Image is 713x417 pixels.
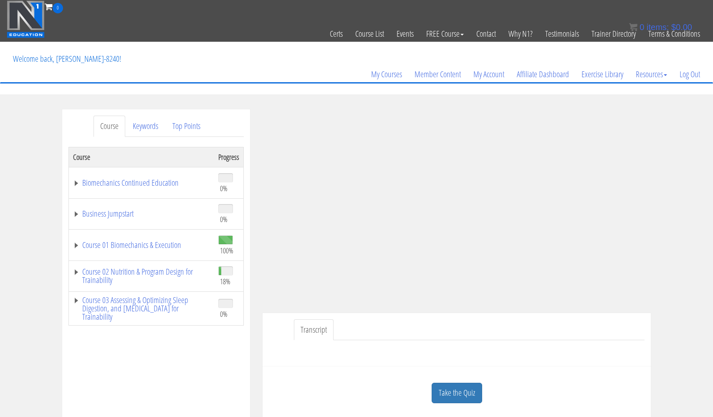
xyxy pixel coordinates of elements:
[73,296,210,321] a: Course 03 Assessing & Optimizing Sleep Digestion, and [MEDICAL_DATA] for Trainability
[73,241,210,249] a: Course 01 Biomechanics & Execution
[220,246,233,255] span: 100%
[585,13,642,54] a: Trainer Directory
[671,23,692,32] bdi: 0.00
[539,13,585,54] a: Testimonials
[126,116,165,137] a: Keywords
[629,23,692,32] a: 0 items: $0.00
[73,179,210,187] a: Biomechanics Continued Education
[73,210,210,218] a: Business Jumpstart
[73,268,210,284] a: Course 02 Nutrition & Program Design for Trainability
[324,13,349,54] a: Certs
[69,147,215,167] th: Course
[7,0,45,38] img: n1-education
[166,116,207,137] a: Top Points
[671,23,676,32] span: $
[220,215,228,224] span: 0%
[575,54,630,94] a: Exercise Library
[294,319,334,341] a: Transcript
[94,116,125,137] a: Course
[390,13,420,54] a: Events
[7,42,127,76] p: Welcome back, [PERSON_NAME]-8240!
[640,23,644,32] span: 0
[470,13,502,54] a: Contact
[53,3,63,13] span: 0
[408,54,467,94] a: Member Content
[511,54,575,94] a: Affiliate Dashboard
[220,309,228,318] span: 0%
[642,13,706,54] a: Terms & Conditions
[673,54,706,94] a: Log Out
[365,54,408,94] a: My Courses
[432,383,482,403] a: Take the Quiz
[502,13,539,54] a: Why N1?
[220,277,230,286] span: 18%
[214,147,244,167] th: Progress
[420,13,470,54] a: FREE Course
[220,184,228,193] span: 0%
[630,54,673,94] a: Resources
[45,1,63,12] a: 0
[647,23,669,32] span: items:
[349,13,390,54] a: Course List
[629,23,637,31] img: icon11.png
[467,54,511,94] a: My Account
